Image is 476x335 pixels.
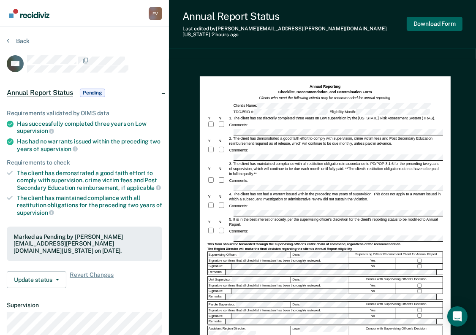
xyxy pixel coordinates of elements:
[182,26,407,38] div: Last edited by [PERSON_NAME][EMAIL_ADDRESS][PERSON_NAME][DOMAIN_NAME][US_STATE]
[208,302,291,308] div: Parole Supervisor:
[228,203,249,208] div: Comments:
[208,289,232,294] div: Signature:
[228,229,249,234] div: Comments:
[259,96,391,100] em: Clients who meet the following criteria may be recommended for annual reporting.
[329,109,430,115] div: Eligibility Month:
[207,166,218,171] div: Y
[208,294,226,299] div: Remarks:
[17,120,162,135] div: Has successfully completed three years on Low
[212,32,239,38] span: 2 hours ago
[208,252,291,258] div: Supervising Officer:
[207,138,218,143] div: Y
[149,7,162,20] div: E V
[228,136,443,146] div: 2. The client has demonstrated a good faith effort to comply with supervision, crime victim fees ...
[350,277,443,283] div: Concur with Supervising Officer's Decision
[208,277,291,283] div: Unit Supervisor:
[14,233,155,254] div: Marked as Pending by [PERSON_NAME][EMAIL_ADDRESS][PERSON_NAME][DOMAIN_NAME][US_STATE] on [DATE].
[350,313,396,319] div: No
[218,116,228,121] div: N
[228,161,443,176] div: 3. The client has maintained compliance with all restitution obligations in accordance to PD/POP-...
[291,252,349,258] div: Date:
[208,270,226,275] div: Remarks:
[218,166,228,171] div: N
[278,90,372,94] strong: Checklist, Recommendation, and Determination Form
[350,308,396,313] div: Yes
[228,116,443,121] div: 1. The client has satisfactorily completed three years on Low supervision by the [US_STATE] Risk ...
[17,195,162,216] div: The client has maintained compliance with all restitution obligations for the preceding two years of
[9,9,49,18] img: Recidiviz
[208,313,232,319] div: Signature:
[228,192,443,202] div: 4. The client has not had a warrant issued with in the preceding two years of supervision. This d...
[207,219,218,224] div: Y
[17,127,54,134] span: supervision
[17,209,54,216] span: supervision
[182,10,407,22] div: Annual Report Status
[228,178,249,183] div: Comments:
[228,148,249,153] div: Comments:
[208,283,350,288] div: Signature confirms that all checklist information has been thoroughly reviewed.
[350,252,443,258] div: Supervising Officer Recommend Client for Annual Report
[17,138,162,152] div: Has had no warrants issued within the preceding two years of
[207,247,443,251] div: The Region Director will make the final decision regarding the client's Annual Report eligibility
[41,146,78,152] span: supervision
[350,264,396,269] div: No
[7,110,162,117] div: Requirements validated by OIMS data
[350,283,396,288] div: Yes
[207,194,218,199] div: Y
[350,302,443,308] div: Concur with Supervising Officer's Decision
[7,302,162,309] dt: Supervision
[291,277,349,283] div: Date:
[149,7,162,20] button: Profile dropdown button
[7,89,73,97] span: Annual Report Status
[127,184,161,191] span: applicable
[208,308,350,313] div: Signature confirms that all checklist information has been thoroughly reviewed.
[80,89,105,97] span: Pending
[228,122,249,127] div: Comments:
[310,84,340,89] strong: Annual Reporting
[7,159,162,166] div: Requirements to check
[17,170,162,191] div: The client has demonstrated a good faith effort to comply with supervision, crime victim fees and...
[207,242,443,246] div: This form should be forwarded through the supervising officer's entire chain of command, regardle...
[407,17,462,31] button: Download Form
[228,217,443,227] div: 5. It is in the best interest of society, per the supervising officer's discretion for the client...
[218,138,228,143] div: N
[218,194,228,199] div: N
[208,264,232,269] div: Signature:
[207,116,218,121] div: Y
[350,258,396,263] div: Yes
[447,306,468,327] div: Open Intercom Messenger
[233,109,329,115] div: TDCJ/SID #:
[233,103,432,109] div: Client's Name:
[70,271,114,288] span: Revert Changes
[208,258,350,263] div: Signature confirms that all checklist information has been thoroughly reviewed.
[218,219,228,224] div: N
[7,37,30,45] button: Back
[291,302,349,308] div: Date:
[7,271,66,288] button: Update status
[350,289,396,294] div: No
[208,319,226,324] div: Remarks:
